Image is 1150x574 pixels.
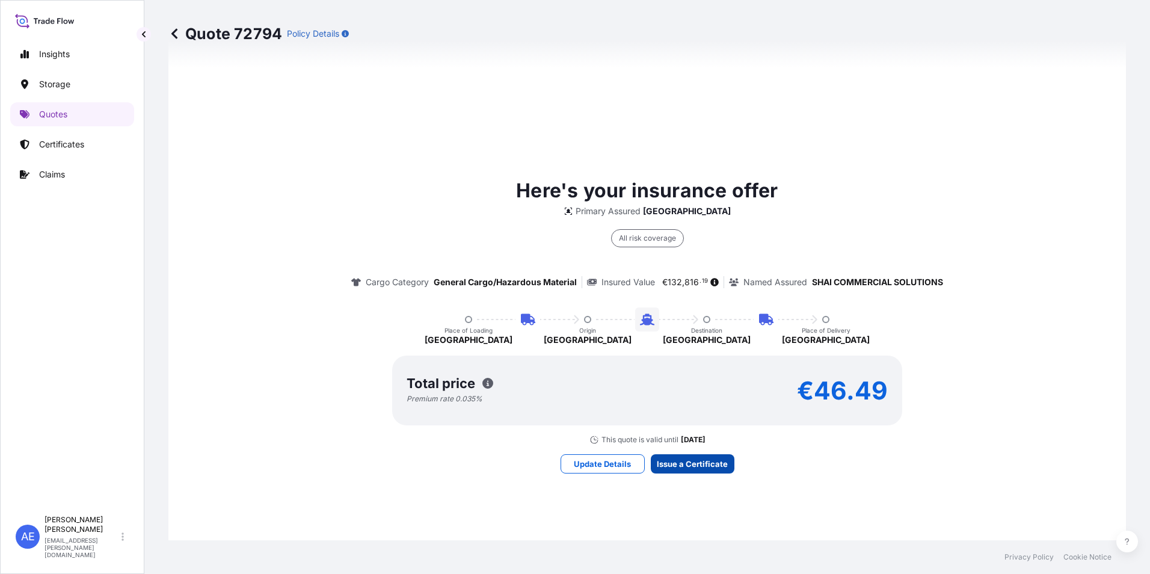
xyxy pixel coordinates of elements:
p: Quote 72794 [168,24,282,43]
p: General Cargo/Hazardous Material [434,276,577,288]
p: [GEOGRAPHIC_DATA] [544,334,632,346]
p: [PERSON_NAME] [PERSON_NAME] [45,515,119,534]
p: [DATE] [681,435,706,445]
p: Premium rate 0.035 % [407,394,482,404]
p: [GEOGRAPHIC_DATA] [425,334,512,346]
p: Named Assured [743,276,807,288]
p: SHAI COMMERCIAL SOLUTIONS [812,276,943,288]
p: [EMAIL_ADDRESS][PERSON_NAME][DOMAIN_NAME] [45,537,119,558]
p: This quote is valid until [601,435,678,445]
span: 816 [684,278,699,286]
span: 19 [702,279,708,283]
p: Claims [39,168,65,181]
span: € [662,278,668,286]
p: [GEOGRAPHIC_DATA] [782,334,870,346]
p: Insights [39,48,70,60]
p: Origin [579,327,596,334]
span: . [700,279,701,283]
a: Cookie Notice [1063,552,1112,562]
a: Quotes [10,102,134,126]
p: Quotes [39,108,67,120]
p: €46.49 [797,381,888,400]
div: All risk coverage [611,229,684,247]
p: Certificates [39,138,84,150]
a: Certificates [10,132,134,156]
p: Total price [407,377,475,389]
p: Primary Assured [576,205,641,217]
p: Place of Delivery [802,327,850,334]
span: AE [21,531,35,543]
p: Issue a Certificate [657,458,728,470]
p: Here's your insurance offer [516,176,778,205]
a: Claims [10,162,134,187]
a: Insights [10,42,134,66]
p: Destination [691,327,722,334]
p: Place of Loading [444,327,493,334]
p: [GEOGRAPHIC_DATA] [643,205,731,217]
p: Update Details [574,458,631,470]
button: Update Details [561,454,645,474]
button: Issue a Certificate [651,454,734,474]
p: Cargo Category [366,276,429,288]
p: Insured Value [601,276,655,288]
p: Storage [39,78,70,90]
a: Storage [10,72,134,96]
p: [GEOGRAPHIC_DATA] [663,334,751,346]
span: , [682,278,684,286]
span: 132 [668,278,682,286]
a: Privacy Policy [1004,552,1054,562]
p: Policy Details [287,28,339,40]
